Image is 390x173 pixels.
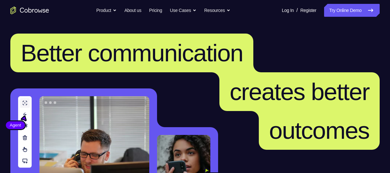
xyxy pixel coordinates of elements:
[230,78,369,105] span: creates better
[296,6,298,14] span: /
[324,4,380,17] a: Try Online Demo
[170,4,196,17] button: Use Cases
[204,4,230,17] button: Resources
[269,117,369,144] span: outcomes
[300,4,316,17] a: Register
[21,39,243,66] span: Better communication
[149,4,162,17] a: Pricing
[96,4,117,17] button: Product
[124,4,141,17] a: About us
[282,4,294,17] a: Log In
[10,6,49,14] a: Go to the home page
